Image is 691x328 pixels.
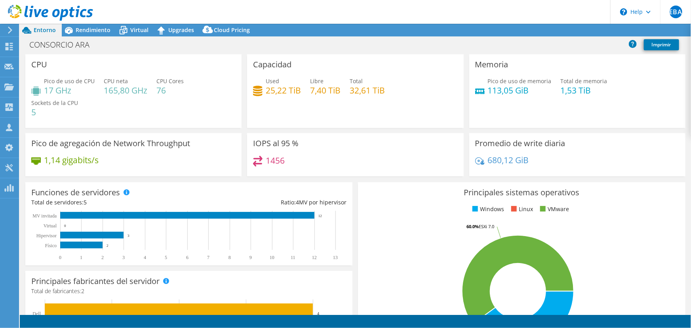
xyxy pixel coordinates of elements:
[168,26,194,34] span: Upgrades
[670,6,682,18] span: EBA
[45,243,57,248] tspan: Físico
[291,255,295,260] text: 11
[207,255,209,260] text: 7
[350,77,363,85] span: Total
[475,139,565,148] h3: Promedio de write diaria
[350,86,385,95] h4: 32,61 TiB
[31,139,190,148] h3: Pico de agregación de Network Throughput
[165,255,167,260] text: 5
[44,223,57,229] text: Virtual
[130,26,148,34] span: Virtual
[538,205,569,214] li: VMware
[312,255,317,260] text: 12
[156,86,184,95] h4: 76
[488,156,529,164] h4: 680,12 GiB
[488,77,552,85] span: Pico de uso de memoria
[26,40,102,49] h1: CONSORCIO ARA
[310,77,324,85] span: Libre
[31,108,78,116] h4: 5
[76,26,110,34] span: Rendimiento
[104,77,128,85] span: CPU neta
[214,26,250,34] span: Cloud Pricing
[81,287,84,295] span: 2
[31,99,78,107] span: Sockets de la CPU
[189,198,346,207] div: Ratio: MV por hipervisor
[266,156,285,165] h4: 1456
[644,39,679,50] a: Imprimir
[34,26,56,34] span: Entorno
[266,86,301,95] h4: 25,22 TiB
[32,213,57,219] text: MV invitada
[144,255,146,260] text: 4
[466,223,479,229] tspan: 60.0%
[59,255,61,260] text: 0
[249,255,252,260] text: 9
[84,198,87,206] span: 5
[186,255,188,260] text: 6
[64,224,66,228] text: 0
[317,311,320,316] text: 4
[333,255,338,260] text: 13
[253,60,291,69] h3: Capacidad
[104,86,147,95] h4: 165,80 GHz
[44,77,95,85] span: Pico de uso de CPU
[101,255,104,260] text: 2
[44,156,99,164] h4: 1,14 gigabits/s
[266,77,279,85] span: Used
[470,205,504,214] li: Windows
[296,198,299,206] span: 4
[32,311,41,317] text: Dell
[561,77,607,85] span: Total de memoria
[270,255,274,260] text: 10
[31,287,346,296] h4: Total de fabricantes:
[310,86,341,95] h4: 7,40 TiB
[36,233,57,238] text: Hipervisor
[80,255,82,260] text: 1
[364,188,679,197] h3: Principales sistemas operativos
[228,255,231,260] text: 8
[31,60,47,69] h3: CPU
[479,223,494,229] tspan: ESXi 7.0
[488,86,552,95] h4: 113,05 GiB
[107,244,109,248] text: 2
[509,205,533,214] li: Linux
[156,77,184,85] span: CPU Cores
[31,188,120,197] h3: Funciones de servidores
[31,198,189,207] div: Total de servidores:
[475,60,508,69] h3: Memoria
[318,214,322,218] text: 12
[44,86,95,95] h4: 17 GHz
[620,8,627,15] svg: \n
[122,255,125,260] text: 3
[253,139,299,148] h3: IOPS al 95 %
[561,86,607,95] h4: 1,53 TiB
[128,234,129,238] text: 3
[31,277,160,286] h3: Principales fabricantes del servidor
